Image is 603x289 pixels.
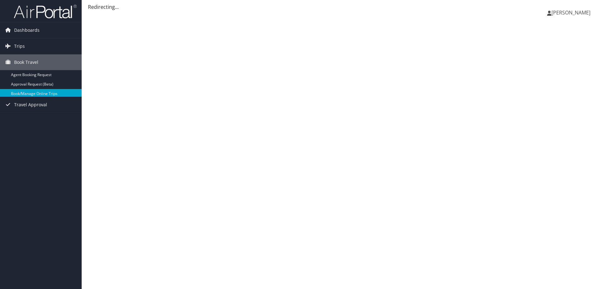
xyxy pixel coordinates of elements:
[14,38,25,54] span: Trips
[14,97,47,113] span: Travel Approval
[551,9,590,16] span: [PERSON_NAME]
[14,54,38,70] span: Book Travel
[14,4,77,19] img: airportal-logo.png
[88,3,597,11] div: Redirecting...
[547,3,597,22] a: [PERSON_NAME]
[14,22,40,38] span: Dashboards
